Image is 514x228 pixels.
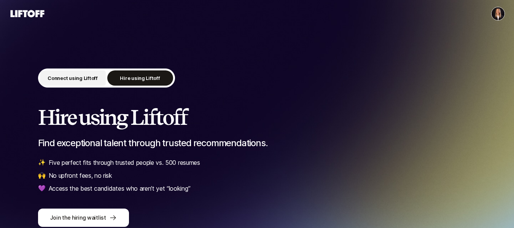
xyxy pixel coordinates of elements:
img: Sofia Halgren [492,7,504,20]
button: Join the hiring waitlist [38,209,129,227]
p: No upfront fees, no risk [49,171,112,180]
button: Sofia Halgren [491,7,505,21]
p: Access the best candidates who aren’t yet “looking” [49,183,191,193]
p: Hire using Liftoff [120,74,160,82]
span: 🙌 [38,171,46,180]
a: Join the hiring waitlist [38,209,476,227]
span: ✨ [38,158,46,167]
p: Find exceptional talent through trusted recommendations. [38,138,476,148]
p: Connect using Liftoff [48,74,98,82]
span: 💜️ [38,183,46,193]
p: Five perfect fits through trusted people vs. 500 resumes [49,158,200,167]
h2: Hire using Liftoff [38,106,476,129]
